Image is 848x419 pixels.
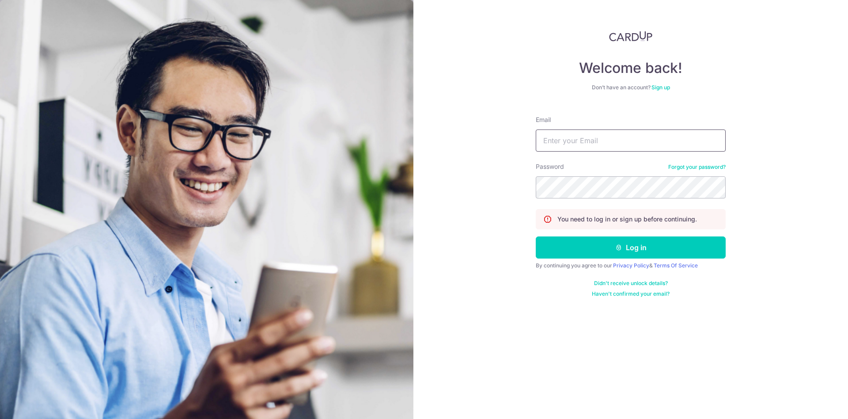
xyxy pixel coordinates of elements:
a: Didn't receive unlock details? [594,280,668,287]
a: Haven't confirmed your email? [592,290,670,297]
div: By continuing you agree to our & [536,262,726,269]
a: Privacy Policy [613,262,649,269]
label: Email [536,115,551,124]
a: Forgot your password? [668,164,726,171]
p: You need to log in or sign up before continuing. [557,215,697,224]
input: Enter your Email [536,130,726,152]
div: Don’t have an account? [536,84,726,91]
a: Sign up [651,84,670,91]
button: Log in [536,236,726,259]
img: CardUp Logo [609,31,652,42]
a: Terms Of Service [654,262,698,269]
h4: Welcome back! [536,59,726,77]
label: Password [536,162,564,171]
